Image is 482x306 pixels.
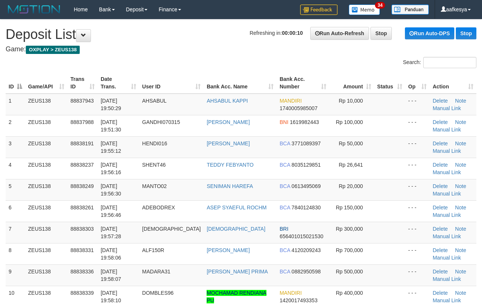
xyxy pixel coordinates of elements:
span: Rp 26,641 [339,162,363,168]
td: - - - [405,115,430,136]
span: Rp 300,000 [336,226,363,232]
a: Manual Link [433,233,461,239]
td: 4 [6,158,25,179]
a: Delete [433,290,448,296]
td: ZEUS138 [25,94,67,115]
a: [PERSON_NAME] [207,119,250,125]
th: Action: activate to sort column ascending [430,72,476,94]
td: ZEUS138 [25,115,67,136]
td: - - - [405,243,430,264]
td: - - - [405,264,430,286]
th: Bank Acc. Number: activate to sort column ascending [277,72,329,94]
span: Copy 0613495069 to clipboard [292,183,321,189]
a: Delete [433,269,448,275]
a: Manual Link [433,255,461,261]
a: Delete [433,98,448,104]
span: 88838331 [70,247,94,253]
span: 88837988 [70,119,94,125]
a: [DEMOGRAPHIC_DATA] [207,226,265,232]
a: Note [455,140,466,146]
td: ZEUS138 [25,136,67,158]
span: [DATE] 19:56:16 [101,162,121,175]
input: Search: [423,57,476,68]
td: ZEUS138 [25,243,67,264]
span: Rp 500,000 [336,269,363,275]
span: Rp 20,000 [339,183,363,189]
a: Note [455,119,466,125]
th: Date Trans.: activate to sort column ascending [98,72,139,94]
a: Delete [433,162,448,168]
span: HENDI016 [142,140,167,146]
img: Button%20Memo.svg [349,4,380,15]
td: - - - [405,200,430,222]
td: 3 [6,136,25,158]
a: Manual Link [433,169,461,175]
td: ZEUS138 [25,200,67,222]
a: [PERSON_NAME] [207,247,250,253]
a: Manual Link [433,212,461,218]
span: Rp 150,000 [336,204,363,210]
a: TEDDY FEBYANTO [207,162,253,168]
th: Op: activate to sort column ascending [405,72,430,94]
td: - - - [405,179,430,200]
th: ID: activate to sort column descending [6,72,25,94]
span: Rp 10,000 [339,98,363,104]
span: Rp 50,000 [339,140,363,146]
td: 8 [6,243,25,264]
span: BCA [280,140,290,146]
th: Trans ID: activate to sort column ascending [67,72,98,94]
span: BCA [280,269,290,275]
td: - - - [405,94,430,115]
img: panduan.png [391,4,429,15]
span: OXPLAY > ZEUS138 [26,46,80,54]
span: SHENT46 [142,162,166,168]
span: Rp 400,000 [336,290,363,296]
a: ASEP SYAEFUL ROCHM [207,204,266,210]
span: 34 [375,2,385,9]
a: Note [455,247,466,253]
a: Note [455,204,466,210]
th: Status: activate to sort column ascending [374,72,405,94]
span: MANDIRI [280,98,302,104]
a: [PERSON_NAME] PRIMA [207,269,268,275]
span: BCA [280,247,290,253]
span: [DATE] 19:51:30 [101,119,121,133]
span: [DATE] 19:57:28 [101,226,121,239]
a: Delete [433,119,448,125]
th: Bank Acc. Name: activate to sort column ascending [204,72,277,94]
span: ADEBODREX [142,204,175,210]
span: Rp 100,000 [336,119,363,125]
a: Delete [433,226,448,232]
span: MADARA31 [142,269,170,275]
span: 88838339 [70,290,94,296]
a: [PERSON_NAME] [207,140,250,146]
a: Manual Link [433,148,461,154]
span: [DATE] 19:55:12 [101,140,121,154]
a: Delete [433,140,448,146]
a: Note [455,98,466,104]
span: Copy 4120209243 to clipboard [292,247,321,253]
span: BRI [280,226,288,232]
strong: 00:00:10 [282,30,303,36]
span: 88838261 [70,204,94,210]
span: 88838336 [70,269,94,275]
td: 7 [6,222,25,243]
td: - - - [405,136,430,158]
a: Manual Link [433,297,461,303]
span: AHSABUL [142,98,167,104]
td: ZEUS138 [25,222,67,243]
span: [DATE] 19:58:07 [101,269,121,282]
span: BCA [280,183,290,189]
img: MOTION_logo.png [6,4,62,15]
td: 2 [6,115,25,136]
label: Search: [403,57,476,68]
a: Delete [433,204,448,210]
span: Copy 7840124830 to clipboard [292,204,321,210]
a: Manual Link [433,191,461,197]
td: 1 [6,94,25,115]
span: Copy 8035129851 to clipboard [292,162,321,168]
span: ALF150R [142,247,164,253]
td: ZEUS138 [25,179,67,200]
span: 88838249 [70,183,94,189]
a: Stop [370,27,392,40]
